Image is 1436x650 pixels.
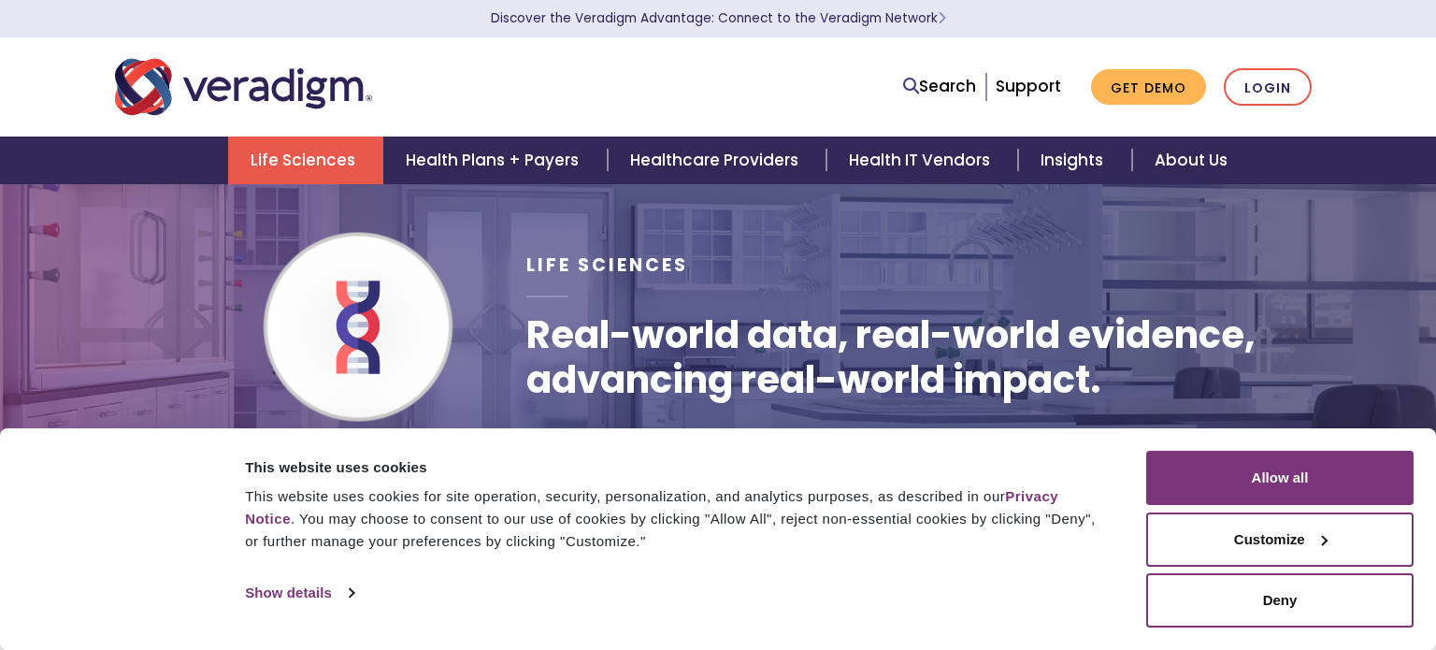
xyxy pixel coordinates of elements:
span: Life Sciences [526,253,688,278]
a: Insights [1018,137,1131,184]
h1: Real-world data, real-world evidence, advancing real-world impact. [526,312,1321,402]
a: Search [903,74,976,99]
div: This website uses cookies for site operation, security, personalization, and analytics purposes, ... [245,485,1104,553]
img: Veradigm logo [115,56,372,118]
button: Customize [1146,513,1414,567]
a: Support [996,75,1061,97]
a: Health IT Vendors [826,137,1018,184]
a: Get Demo [1091,69,1206,106]
a: Life Sciences [228,137,383,184]
a: Discover the Veradigm Advantage: Connect to the Veradigm NetworkLearn More [491,9,946,27]
a: Health Plans + Payers [383,137,607,184]
button: Deny [1146,573,1414,628]
a: Login [1224,68,1312,107]
a: Healthcare Providers [608,137,826,184]
button: Allow all [1146,451,1414,505]
span: Learn More [938,9,946,27]
a: About Us [1132,137,1250,184]
div: This website uses cookies [245,456,1104,479]
a: Show details [245,579,353,607]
